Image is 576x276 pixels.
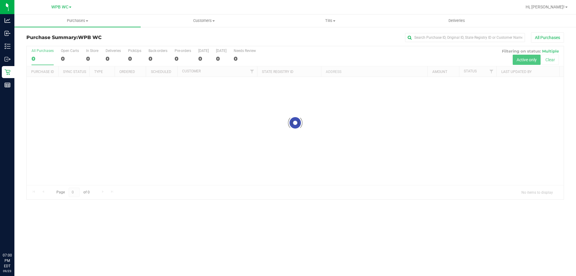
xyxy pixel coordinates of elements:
button: All Purchases [531,32,564,43]
span: Hi, [PERSON_NAME]! [526,5,565,9]
inline-svg: Analytics [4,17,10,23]
span: Purchases [14,18,141,23]
span: Deliveries [440,18,473,23]
inline-svg: Reports [4,82,10,88]
span: Customers [141,18,267,23]
a: Deliveries [394,14,520,27]
inline-svg: Inbound [4,30,10,36]
inline-svg: Outbound [4,56,10,62]
span: Tills [267,18,393,23]
inline-svg: Retail [4,69,10,75]
span: WPB WC [78,35,102,40]
a: Tills [267,14,393,27]
a: Customers [141,14,267,27]
inline-svg: Inventory [4,43,10,49]
span: WPB WC [51,5,68,10]
input: Search Purchase ID, Original ID, State Registry ID or Customer Name... [405,33,525,42]
p: 07:00 PM EDT [3,253,12,269]
a: Purchases [14,14,141,27]
p: 09/23 [3,269,12,273]
h3: Purchase Summary: [26,35,205,40]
